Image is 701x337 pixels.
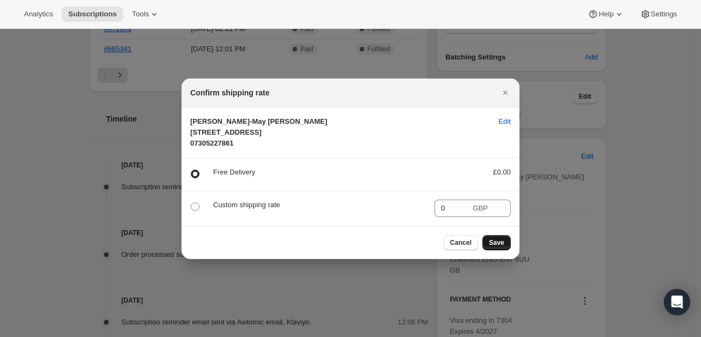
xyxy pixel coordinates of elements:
[664,289,690,315] div: Open Intercom Messenger
[190,87,269,98] h2: Confirm shipping rate
[499,116,511,127] span: Edit
[492,113,517,130] button: Edit
[493,168,511,176] span: £0.00
[213,167,475,178] p: Free Delivery
[651,10,677,19] span: Settings
[482,235,511,250] button: Save
[581,7,631,22] button: Help
[190,117,327,147] span: [PERSON_NAME]-May [PERSON_NAME] [STREET_ADDRESS] 07305227861
[473,204,488,212] span: GBP
[68,10,117,19] span: Subscriptions
[599,10,613,19] span: Help
[444,235,478,250] button: Cancel
[125,7,166,22] button: Tools
[62,7,123,22] button: Subscriptions
[213,200,426,210] p: Custom shipping rate
[633,7,684,22] button: Settings
[489,238,504,247] span: Save
[132,10,149,19] span: Tools
[17,7,59,22] button: Analytics
[24,10,53,19] span: Analytics
[450,238,472,247] span: Cancel
[498,85,513,100] button: Close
